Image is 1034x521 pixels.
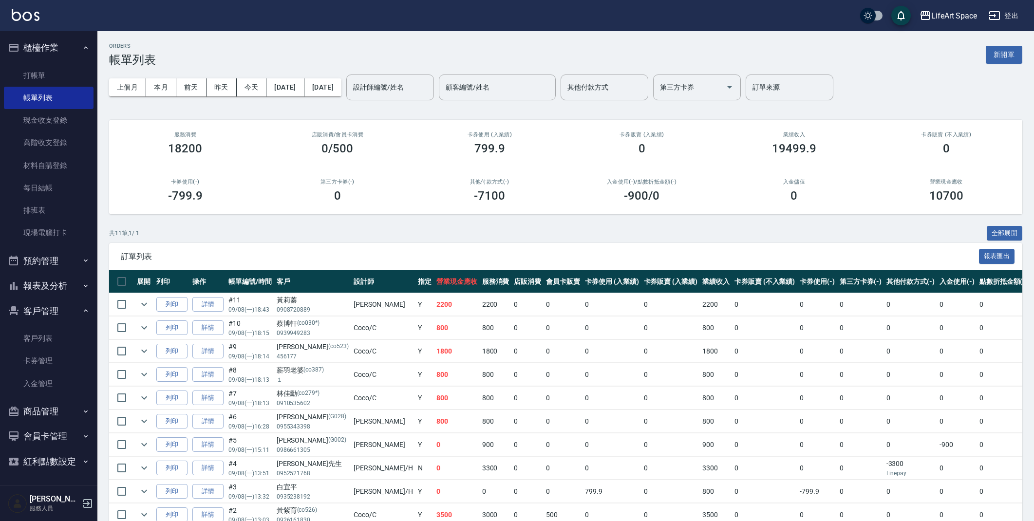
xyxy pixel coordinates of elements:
[937,387,977,409] td: 0
[797,363,837,386] td: 0
[977,363,1031,386] td: 0
[137,414,151,428] button: expand row
[192,344,224,359] a: 詳情
[700,433,732,456] td: 900
[884,316,938,339] td: 0
[226,480,274,503] td: #3
[415,480,434,503] td: Y
[156,461,188,476] button: 列印
[977,433,1031,456] td: 0
[415,433,434,456] td: Y
[480,387,512,409] td: 800
[4,327,94,350] a: 客戶列表
[732,340,797,363] td: 0
[192,414,224,429] a: 詳情
[985,7,1022,25] button: 登出
[480,363,512,386] td: 800
[434,387,480,409] td: 800
[544,340,583,363] td: 0
[700,480,732,503] td: 800
[700,457,732,480] td: 3300
[772,142,816,155] h3: 19499.9
[4,424,94,449] button: 會員卡管理
[351,293,415,316] td: [PERSON_NAME]
[641,270,700,293] th: 卡券販賣 (入業績)
[156,484,188,499] button: 列印
[226,270,274,293] th: 帳單編號/時間
[797,293,837,316] td: 0
[730,179,859,185] h2: 入金儲值
[474,142,505,155] h3: 799.9
[277,422,349,431] p: 0955343398
[137,461,151,475] button: expand row
[137,320,151,335] button: expand row
[137,297,151,312] button: expand row
[4,222,94,244] a: 現場電腦打卡
[732,410,797,433] td: 0
[237,78,267,96] button: 今天
[415,410,434,433] td: Y
[884,480,938,503] td: 0
[415,293,434,316] td: Y
[790,189,797,203] h3: 0
[434,340,480,363] td: 1800
[937,340,977,363] td: 0
[700,410,732,433] td: 800
[156,391,188,406] button: 列印
[578,179,707,185] h2: 入金使用(-) /點數折抵金額(-)
[732,363,797,386] td: 0
[544,270,583,293] th: 會員卡販賣
[228,352,272,361] p: 09/08 (一) 18:14
[882,179,1011,185] h2: 營業現金應收
[192,461,224,476] a: 詳情
[837,480,884,503] td: 0
[641,363,700,386] td: 0
[977,480,1031,503] td: 0
[156,320,188,335] button: 列印
[837,387,884,409] td: 0
[277,295,349,305] div: 黃莉蓁
[700,316,732,339] td: 800
[641,340,700,363] td: 0
[937,410,977,433] td: 0
[109,43,156,49] h2: ORDERS
[277,375,349,384] p: １
[916,6,981,26] button: LifeArt Space
[837,340,884,363] td: 0
[4,64,94,87] a: 打帳單
[641,480,700,503] td: 0
[273,179,402,185] h2: 第三方卡券(-)
[797,410,837,433] td: 0
[228,446,272,454] p: 09/08 (一) 15:11
[109,78,146,96] button: 上個月
[986,50,1022,59] a: 新開單
[4,199,94,222] a: 排班表
[700,340,732,363] td: 1800
[937,270,977,293] th: 入金使用(-)
[544,457,583,480] td: 0
[937,457,977,480] td: 0
[156,367,188,382] button: 列印
[154,270,190,293] th: 列印
[226,457,274,480] td: #4
[415,316,434,339] td: Y
[884,410,938,433] td: 0
[544,480,583,503] td: 0
[277,435,349,446] div: [PERSON_NAME]
[886,469,935,478] p: Linepay
[434,480,480,503] td: 0
[732,480,797,503] td: 0
[937,363,977,386] td: 0
[192,297,224,312] a: 詳情
[277,412,349,422] div: [PERSON_NAME]
[732,316,797,339] td: 0
[578,131,707,138] h2: 卡券販賣 (入業績)
[30,494,79,504] h5: [PERSON_NAME]
[732,293,797,316] td: 0
[226,316,274,339] td: #10
[228,469,272,478] p: 09/08 (一) 13:51
[4,109,94,131] a: 現金收支登錄
[884,433,938,456] td: 0
[121,252,979,261] span: 訂單列表
[700,363,732,386] td: 800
